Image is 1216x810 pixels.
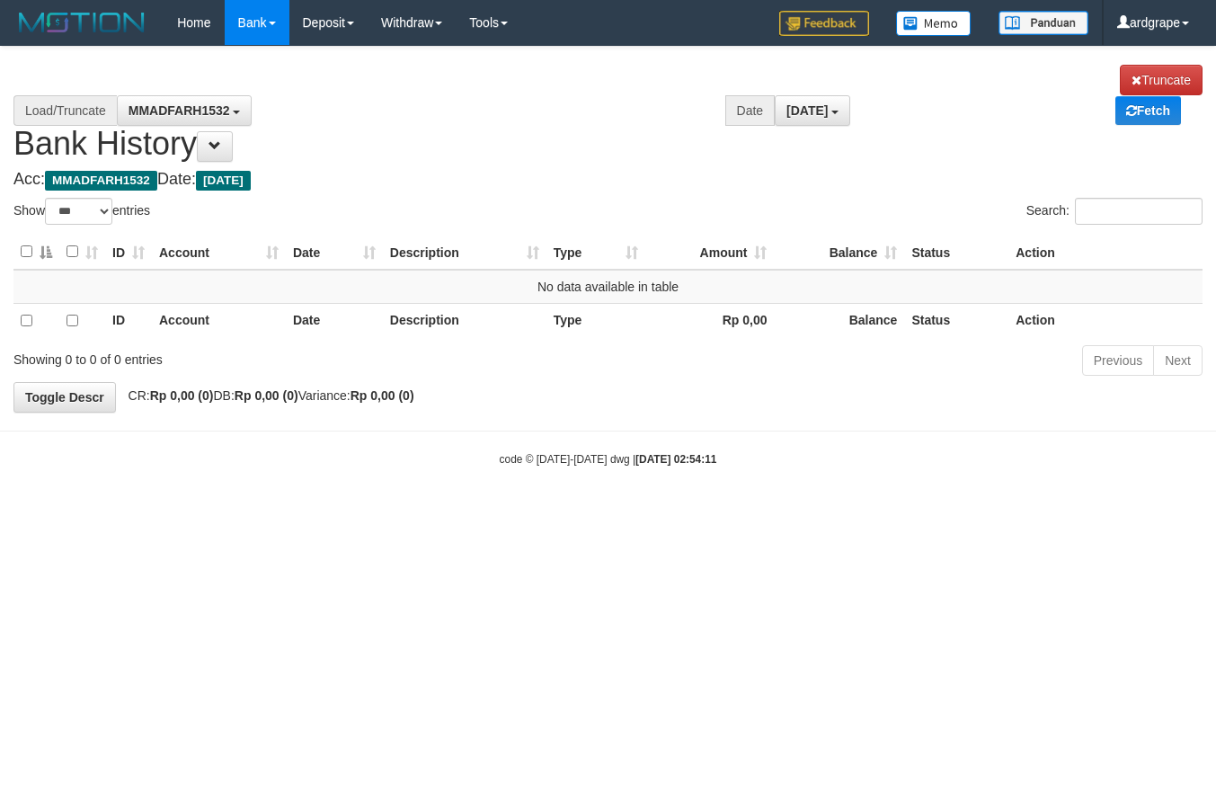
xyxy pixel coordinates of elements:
label: Search: [1026,198,1203,225]
th: ID [105,303,152,338]
img: Feedback.jpg [779,11,869,36]
th: Status [904,235,1008,270]
th: Balance [774,303,904,338]
input: Search: [1075,198,1203,225]
th: Account [152,303,286,338]
th: Action [1008,235,1203,270]
th: Date: activate to sort column ascending [286,235,383,270]
small: code © [DATE]-[DATE] dwg | [500,453,717,466]
div: Load/Truncate [13,95,117,126]
label: Show entries [13,198,150,225]
div: Showing 0 to 0 of 0 entries [13,343,493,369]
span: MMADFARH1532 [45,171,157,191]
h4: Acc: Date: [13,171,1203,189]
a: Toggle Descr [13,382,116,413]
td: No data available in table [13,270,1203,304]
th: : activate to sort column ascending [59,235,105,270]
th: Action [1008,303,1203,338]
th: Status [904,303,1008,338]
span: CR: DB: Variance: [120,388,414,403]
a: Fetch [1115,96,1181,125]
div: Date [725,95,776,126]
span: [DATE] [786,103,828,118]
th: Type: activate to sort column ascending [546,235,645,270]
a: Truncate [1120,65,1203,95]
button: [DATE] [775,95,850,126]
th: Account: activate to sort column ascending [152,235,286,270]
th: Amount: activate to sort column ascending [645,235,775,270]
strong: Rp 0,00 (0) [150,388,214,403]
th: ID: activate to sort column ascending [105,235,152,270]
th: Date [286,303,383,338]
th: Description: activate to sort column ascending [383,235,546,270]
strong: [DATE] 02:54:11 [635,453,716,466]
span: [DATE] [196,171,251,191]
a: Next [1153,345,1203,376]
button: MMADFARH1532 [117,95,253,126]
th: Rp 0,00 [645,303,775,338]
th: : activate to sort column descending [13,235,59,270]
select: Showentries [45,198,112,225]
span: MMADFARH1532 [129,103,230,118]
img: panduan.png [999,11,1088,35]
h1: Bank History [13,65,1203,162]
img: MOTION_logo.png [13,9,150,36]
th: Balance: activate to sort column ascending [774,235,904,270]
strong: Rp 0,00 (0) [351,388,414,403]
strong: Rp 0,00 (0) [235,388,298,403]
th: Description [383,303,546,338]
img: Button%20Memo.svg [896,11,972,36]
th: Type [546,303,645,338]
a: Previous [1082,345,1154,376]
